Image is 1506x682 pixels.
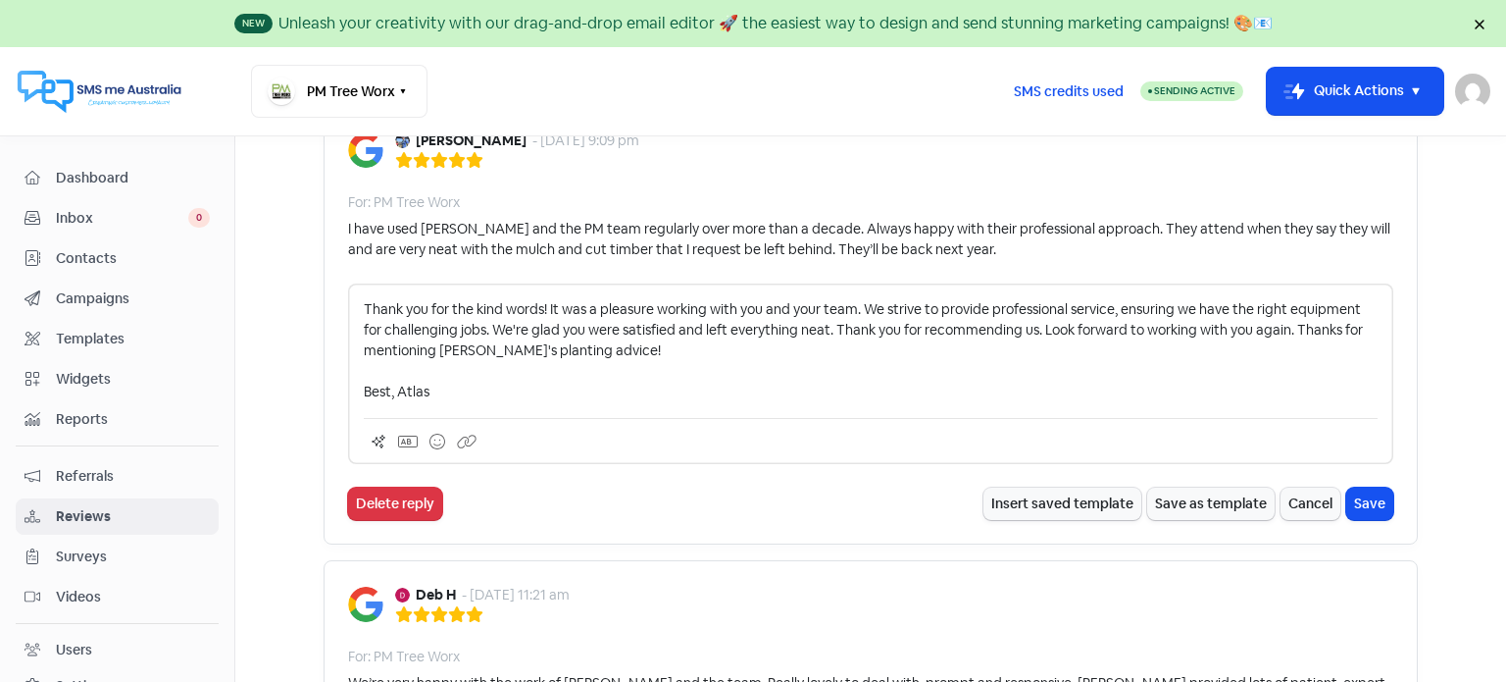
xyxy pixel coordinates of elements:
[56,409,210,430] span: Reports
[462,585,570,605] div: - [DATE] 11:21 am
[16,579,219,615] a: Videos
[348,647,460,667] div: For: PM Tree Worx
[1147,488,1275,520] button: Save as template
[1280,488,1340,520] button: Cancel
[56,369,210,390] span: Widgets
[16,632,219,668] a: Users
[395,133,410,148] img: Avatar
[1267,68,1443,115] button: Quick Actions
[416,131,527,151] b: [PERSON_NAME]
[348,192,460,213] div: For: PM Tree Worx
[16,458,219,495] a: Referrals
[251,65,427,118] button: PM Tree Worx
[395,588,410,603] img: Avatar
[56,466,210,487] span: Referrals
[16,200,219,236] a: Inbox 0
[532,131,639,151] div: - [DATE] 9:09 pm
[56,329,210,349] span: Templates
[348,132,383,168] img: Image
[56,547,210,567] span: Surveys
[16,281,219,317] a: Campaigns
[234,14,273,33] span: New
[56,248,210,269] span: Contacts
[1140,79,1243,103] a: Sending Active
[56,168,210,188] span: Dashboard
[16,361,219,397] a: Widgets
[983,488,1141,520] button: Insert saved template
[997,79,1140,100] a: SMS credits used
[16,498,219,535] a: Reviews
[16,240,219,277] a: Contacts
[278,12,1273,35] div: Unleash your creativity with our drag-and-drop email editor 🚀 the easiest way to design and send ...
[16,539,219,575] a: Surveys
[348,587,383,622] img: Image
[1346,488,1393,520] button: Save
[188,208,210,228] span: 0
[56,506,210,527] span: Reviews
[16,401,219,438] a: Reports
[1014,81,1124,102] span: SMS credits used
[56,640,92,660] div: Users
[364,299,1378,402] p: Thank you for the kind words! It was a pleasure working with you and your team. We strive to prov...
[16,160,219,196] a: Dashboard
[56,587,210,607] span: Videos
[348,488,442,520] button: Delete reply
[56,208,188,229] span: Inbox
[1154,84,1235,97] span: Sending Active
[348,219,1393,260] div: I have used [PERSON_NAME] and the PM team regularly over more than a decade. Always happy with th...
[56,289,210,309] span: Campaigns
[416,585,456,605] b: Deb H
[1455,74,1490,109] img: User
[16,321,219,357] a: Templates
